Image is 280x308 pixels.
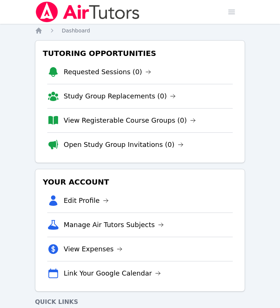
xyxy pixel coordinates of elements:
h3: Tutoring Opportunities [41,47,239,60]
a: Edit Profile [64,195,109,206]
a: Study Group Replacements (0) [64,91,176,101]
a: Requested Sessions (0) [64,67,151,77]
a: View Expenses [64,244,122,254]
a: Manage Air Tutors Subjects [64,220,164,230]
nav: Breadcrumb [35,27,245,34]
h4: Quick Links [35,298,245,307]
a: Link Your Google Calendar [64,268,161,279]
h3: Your Account [41,175,239,189]
img: Air Tutors [35,1,140,22]
a: View Registerable Course Groups (0) [64,115,196,126]
a: Dashboard [62,27,90,34]
a: Open Study Group Invitations (0) [64,139,184,150]
span: Dashboard [62,28,90,34]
